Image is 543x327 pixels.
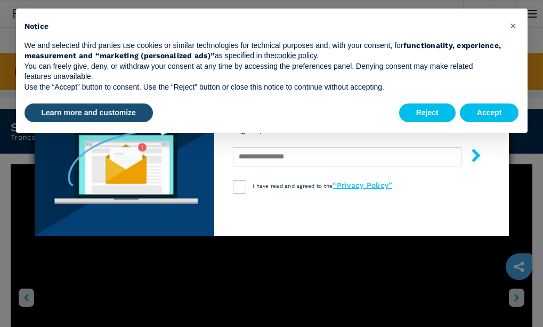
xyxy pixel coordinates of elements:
p: Use the “Accept” button to consent. Use the “Reject” button or close this notice to continue with... [25,82,502,93]
a: cookie policy [274,51,317,60]
a: “Privacy Policy” [333,181,392,189]
button: Reject [399,103,456,123]
button: Learn more and customize [25,103,153,123]
button: Close this notice [505,17,522,34]
button: Accept [460,103,519,123]
p: We and selected third parties use cookies or similar technologies for technical purposes and, wit... [25,41,502,61]
p: You can freely give, deny, or withdraw your consent at any time by accessing the preferences pane... [25,61,502,82]
strong: functionality, experience, measurement and “marketing (personalized ads)” [25,41,501,60]
button: submit-button [459,145,483,170]
img: Newsletter image [35,92,215,236]
span: × [510,19,516,32]
span: I have read and agreed to the [253,183,392,189]
h2: Notice [25,21,502,32]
